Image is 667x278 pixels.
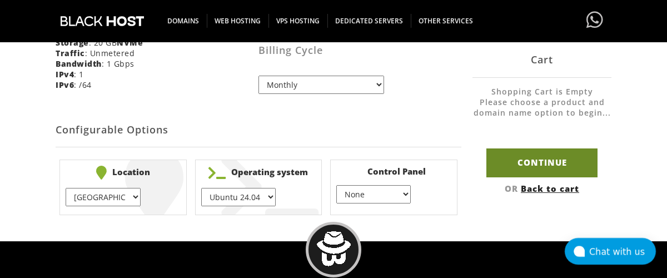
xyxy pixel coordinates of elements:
[486,148,598,177] input: Continue
[258,45,461,56] h3: Billing Cycle
[66,166,181,180] b: Location
[207,14,269,28] span: WEB HOSTING
[56,80,74,90] b: IPv6
[521,182,579,193] a: Back to cart
[56,48,85,58] b: Traffic
[117,37,143,48] b: NVMe
[56,113,461,147] h2: Configurable Options
[56,58,102,69] b: Bandwidth
[589,246,656,257] div: Chat with us
[201,166,316,180] b: Operating system
[336,185,411,203] select: } } } }
[472,42,611,78] div: Cart
[411,14,481,28] span: OTHER SERVICES
[56,37,89,48] b: Storage
[268,14,328,28] span: VPS HOSTING
[56,69,74,80] b: IPv4
[472,182,611,193] div: OR
[565,238,656,265] button: Chat with us
[336,166,451,177] b: Control Panel
[472,86,611,129] li: Shopping Cart is Empty Please choose a product and domain name option to begin...
[316,231,351,266] img: BlackHOST mascont, Blacky.
[66,188,140,206] select: } } } } } }
[160,14,207,28] span: DOMAINS
[201,188,276,206] select: } } } } } } } } } } } } } } } } } } } } }
[327,14,411,28] span: DEDICATED SERVERS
